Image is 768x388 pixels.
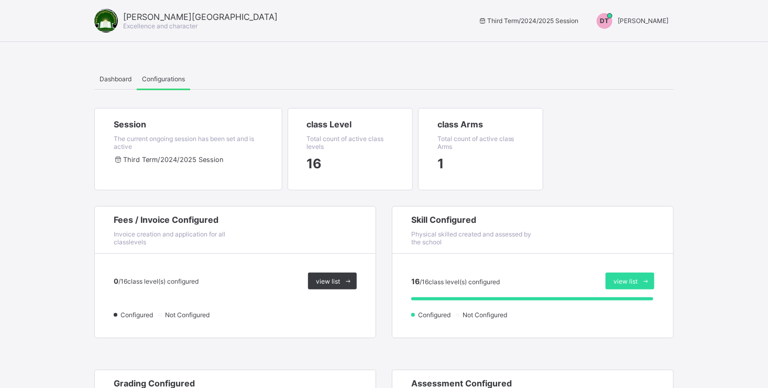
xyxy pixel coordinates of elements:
span: Fees / Invoice Configured [114,214,235,225]
span: view list [613,277,638,285]
span: [PERSON_NAME][GEOGRAPHIC_DATA] [123,12,278,22]
span: 16 [411,277,420,286]
span: / 16 class level(s) configured [118,277,199,285]
span: Configured [417,311,454,319]
span: Dashboard [100,75,131,83]
span: Configurations [142,75,185,83]
span: session/term information [307,156,322,171]
span: view list [316,277,340,285]
span: Physical skilled created and assessed by the school [411,230,531,246]
span: session/term information [478,17,578,25]
span: session/term information [114,156,223,164]
span: Session [114,119,263,130]
span: Not Configured [462,311,510,319]
span: Configured [119,311,156,319]
span: session/term information [437,156,444,171]
span: Total count of active class levels [307,135,384,150]
span: Not Configured [164,311,213,319]
span: The current ongoing session has been set and is active [114,135,254,150]
span: [PERSON_NAME] [618,17,668,25]
span: Total count of active class Arms [437,135,514,150]
span: class Level [307,119,393,130]
span: Skill Configured [411,214,533,225]
span: Excellence and character [123,22,198,30]
span: Invoice creation and application for all classlevels [114,230,225,246]
span: 0 [114,277,118,285]
span: / 16 class level(s) configured [420,278,500,286]
span: class Arms [437,119,524,130]
span: DT [600,17,609,25]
